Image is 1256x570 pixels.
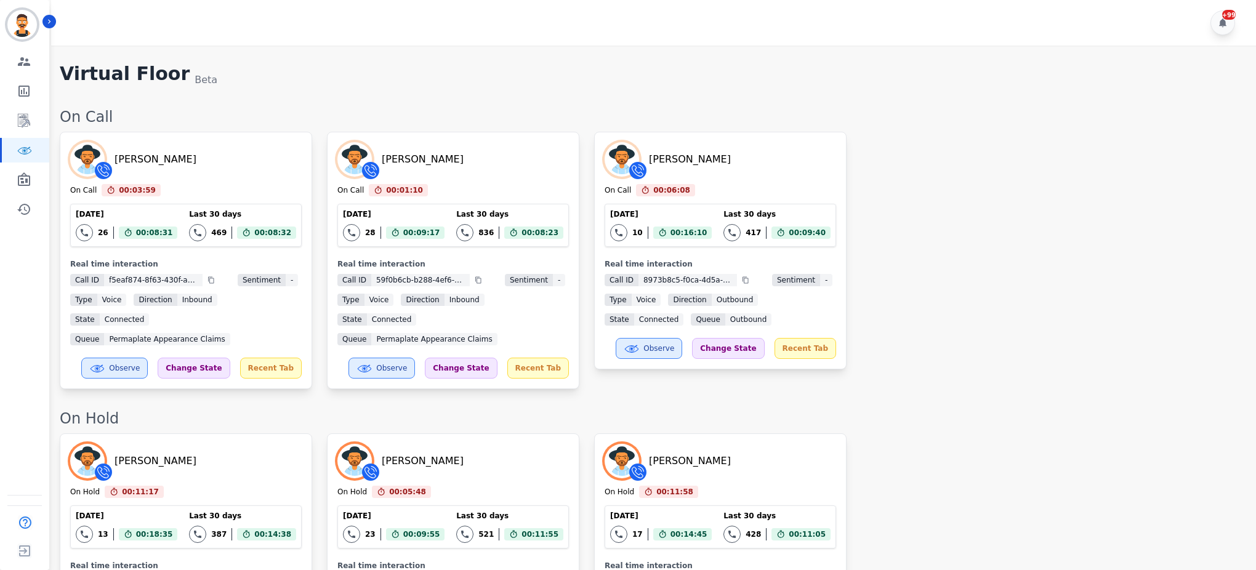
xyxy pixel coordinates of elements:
[254,528,291,540] span: 00:14:38
[725,313,772,326] span: Outbound
[382,152,464,167] div: [PERSON_NAME]
[238,274,286,286] span: Sentiment
[507,358,569,379] div: Recent Tab
[240,358,302,379] div: Recent Tab
[109,363,140,373] span: Observe
[605,444,639,478] img: Avatar
[337,487,367,498] div: On Hold
[371,333,497,345] span: Permaplate Appearance Claims
[723,209,831,219] div: Last 30 days
[76,209,177,219] div: [DATE]
[389,486,426,498] span: 00:05:48
[70,487,100,498] div: On Hold
[632,228,643,238] div: 10
[337,259,569,269] div: Real time interaction
[136,227,173,239] span: 00:08:31
[746,529,761,539] div: 428
[1222,10,1236,20] div: +99
[337,274,371,286] span: Call ID
[211,228,227,238] div: 469
[115,152,196,167] div: [PERSON_NAME]
[365,228,376,238] div: 28
[60,107,1244,127] div: On Call
[158,358,230,379] div: Change State
[343,511,445,521] div: [DATE]
[97,294,127,306] span: voice
[81,358,148,379] button: Observe
[605,142,639,177] img: Avatar
[343,209,445,219] div: [DATE]
[656,486,693,498] span: 00:11:58
[521,227,558,239] span: 00:08:23
[376,363,407,373] span: Observe
[122,486,159,498] span: 00:11:17
[553,274,565,286] span: -
[189,511,296,521] div: Last 30 days
[70,142,105,177] img: Avatar
[670,528,707,540] span: 00:14:45
[136,528,173,540] span: 00:18:35
[712,294,759,306] span: outbound
[254,227,291,239] span: 00:08:32
[337,294,364,306] span: Type
[775,338,836,359] div: Recent Tab
[211,529,227,539] div: 387
[70,185,97,196] div: On Call
[425,358,497,379] div: Change State
[789,528,826,540] span: 00:11:05
[70,313,100,326] span: State
[746,228,761,238] div: 417
[610,209,712,219] div: [DATE]
[632,529,643,539] div: 17
[115,454,196,468] div: [PERSON_NAME]
[456,209,563,219] div: Last 30 days
[723,511,831,521] div: Last 30 days
[104,274,203,286] span: f5eaf874-8f63-430f-aa98-00be233c7b5e
[60,63,190,87] h1: Virtual Floor
[445,294,485,306] span: inbound
[643,343,674,353] span: Observe
[670,227,707,239] span: 00:16:10
[76,511,177,521] div: [DATE]
[605,274,638,286] span: Call ID
[605,185,631,196] div: On Call
[195,73,217,87] div: Beta
[337,333,371,345] span: Queue
[70,294,97,306] span: Type
[337,444,372,478] img: Avatar
[403,227,440,239] span: 00:09:17
[134,294,177,306] span: Direction
[505,274,553,286] span: Sentiment
[605,487,634,498] div: On Hold
[98,228,108,238] div: 26
[478,529,494,539] div: 521
[100,313,150,326] span: connected
[820,274,832,286] span: -
[403,528,440,540] span: 00:09:55
[189,209,296,219] div: Last 30 days
[634,313,684,326] span: connected
[456,511,563,521] div: Last 30 days
[521,528,558,540] span: 00:11:55
[364,294,394,306] span: voice
[119,184,156,196] span: 00:03:59
[371,274,470,286] span: 59f0b6cb-b288-4ef6-a3d5-2eb655aa8270
[177,294,217,306] span: inbound
[367,313,417,326] span: connected
[70,444,105,478] img: Avatar
[789,227,826,239] span: 00:09:40
[286,274,298,286] span: -
[649,454,731,468] div: [PERSON_NAME]
[401,294,444,306] span: Direction
[70,274,104,286] span: Call ID
[98,529,108,539] div: 13
[772,274,820,286] span: Sentiment
[605,294,632,306] span: Type
[610,511,712,521] div: [DATE]
[386,184,423,196] span: 00:01:10
[382,454,464,468] div: [PERSON_NAME]
[649,152,731,167] div: [PERSON_NAME]
[605,259,836,269] div: Real time interaction
[337,142,372,177] img: Avatar
[337,185,364,196] div: On Call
